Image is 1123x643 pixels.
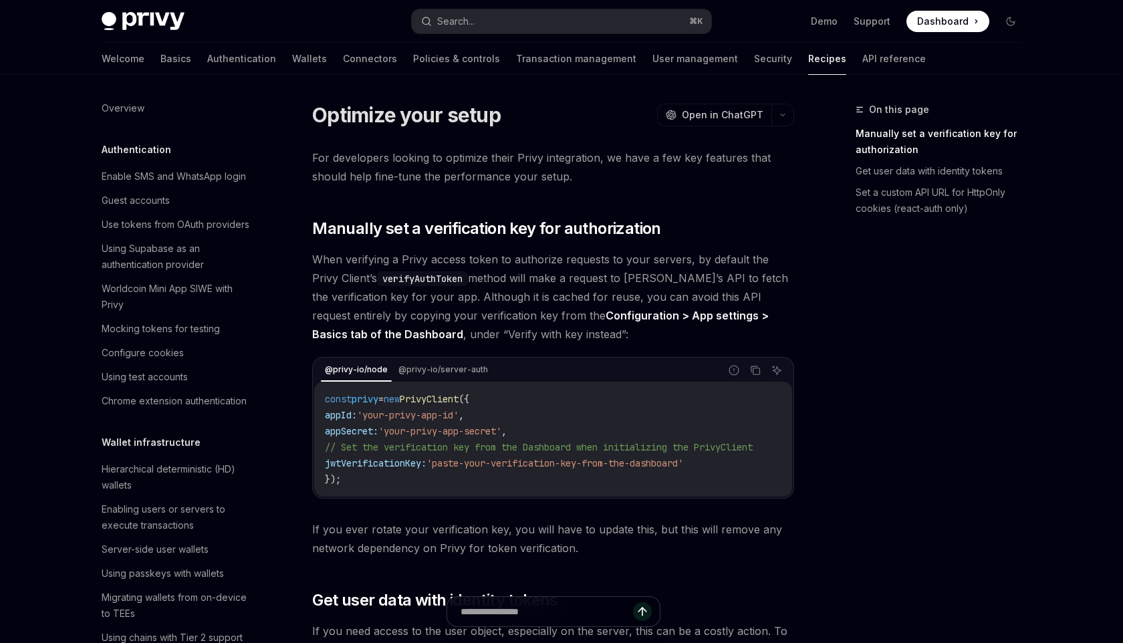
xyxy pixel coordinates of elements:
[312,520,794,557] span: If you ever rotate your verification key, you will have to update this, but this will remove any ...
[352,393,378,405] span: privy
[854,15,890,28] a: Support
[102,434,201,451] h5: Wallet infrastructure
[501,425,507,437] span: ,
[754,43,792,75] a: Security
[682,108,763,122] span: Open in ChatGPT
[437,13,475,29] div: Search...
[312,148,794,186] span: For developers looking to optimize their Privy integration, we have a few key features that shoul...
[91,164,262,188] a: Enable SMS and WhatsApp login
[856,182,1032,219] a: Set a custom API URL for HttpOnly cookies (react-auth only)
[633,602,652,621] button: Send message
[426,457,683,469] span: 'paste-your-verification-key-from-the-dashboard'
[325,393,352,405] span: const
[378,425,501,437] span: 'your-privy-app-secret'
[102,217,249,233] div: Use tokens from OAuth providers
[869,102,929,118] span: On this page
[412,9,711,33] button: Search...⌘K
[856,160,1032,182] a: Get user data with identity tokens
[400,393,459,405] span: PrivyClient
[725,362,743,379] button: Report incorrect code
[91,497,262,537] a: Enabling users or servers to execute transactions
[102,142,171,158] h5: Authentication
[91,537,262,561] a: Server-side user wallets
[357,409,459,421] span: 'your-privy-app-id'
[343,43,397,75] a: Connectors
[657,104,771,126] button: Open in ChatGPT
[413,43,500,75] a: Policies & controls
[516,43,636,75] a: Transaction management
[91,188,262,213] a: Guest accounts
[91,389,262,413] a: Chrome extension authentication
[102,321,220,337] div: Mocking tokens for testing
[102,168,246,184] div: Enable SMS and WhatsApp login
[91,457,262,497] a: Hierarchical deterministic (HD) wallets
[91,96,262,120] a: Overview
[91,317,262,341] a: Mocking tokens for testing
[312,590,558,611] span: Get user data with identity tokens
[91,237,262,277] a: Using Supabase as an authentication provider
[325,441,753,453] span: // Set the verification key from the Dashboard when initializing the PrivyClient
[378,393,384,405] span: =
[102,281,254,313] div: Worldcoin Mini App SIWE with Privy
[808,43,846,75] a: Recipes
[1000,11,1021,32] button: Toggle dark mode
[394,362,492,378] div: @privy-io/server-auth
[689,16,703,27] span: ⌘ K
[459,409,464,421] span: ,
[325,409,357,421] span: appId:
[102,461,254,493] div: Hierarchical deterministic (HD) wallets
[377,271,468,286] code: verifyAuthToken
[102,192,170,209] div: Guest accounts
[91,277,262,317] a: Worldcoin Mini App SIWE with Privy
[906,11,989,32] a: Dashboard
[312,103,501,127] h1: Optimize your setup
[811,15,838,28] a: Demo
[856,123,1032,160] a: Manually set a verification key for authorization
[917,15,969,28] span: Dashboard
[102,345,184,361] div: Configure cookies
[312,250,794,344] span: When verifying a Privy access token to authorize requests to your servers, by default the Privy C...
[91,586,262,626] a: Migrating wallets from on-device to TEEs
[91,341,262,365] a: Configure cookies
[292,43,327,75] a: Wallets
[325,457,426,469] span: jwtVerificationKey:
[160,43,191,75] a: Basics
[102,12,184,31] img: dark logo
[102,501,254,533] div: Enabling users or servers to execute transactions
[102,369,188,385] div: Using test accounts
[312,218,661,239] span: Manually set a verification key for authorization
[102,100,144,116] div: Overview
[102,43,144,75] a: Welcome
[102,565,224,582] div: Using passkeys with wallets
[91,213,262,237] a: Use tokens from OAuth providers
[652,43,738,75] a: User management
[102,241,254,273] div: Using Supabase as an authentication provider
[384,393,400,405] span: new
[325,473,341,485] span: });
[91,561,262,586] a: Using passkeys with wallets
[862,43,926,75] a: API reference
[321,362,392,378] div: @privy-io/node
[459,393,469,405] span: ({
[102,590,254,622] div: Migrating wallets from on-device to TEEs
[747,362,764,379] button: Copy the contents from the code block
[325,425,378,437] span: appSecret:
[768,362,785,379] button: Ask AI
[102,541,209,557] div: Server-side user wallets
[207,43,276,75] a: Authentication
[91,365,262,389] a: Using test accounts
[102,393,247,409] div: Chrome extension authentication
